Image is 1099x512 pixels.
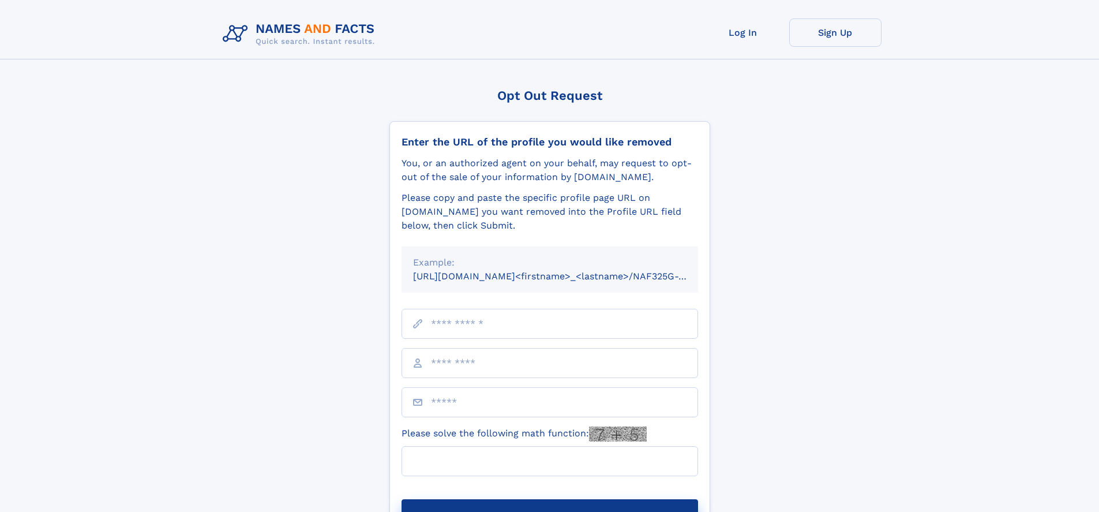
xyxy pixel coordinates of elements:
[413,271,720,282] small: [URL][DOMAIN_NAME]<firstname>_<lastname>/NAF325G-xxxxxxxx
[402,136,698,148] div: Enter the URL of the profile you would like removed
[413,256,687,270] div: Example:
[697,18,789,47] a: Log In
[402,156,698,184] div: You, or an authorized agent on your behalf, may request to opt-out of the sale of your informatio...
[218,18,384,50] img: Logo Names and Facts
[389,88,710,103] div: Opt Out Request
[402,427,647,442] label: Please solve the following math function:
[402,191,698,233] div: Please copy and paste the specific profile page URL on [DOMAIN_NAME] you want removed into the Pr...
[789,18,882,47] a: Sign Up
